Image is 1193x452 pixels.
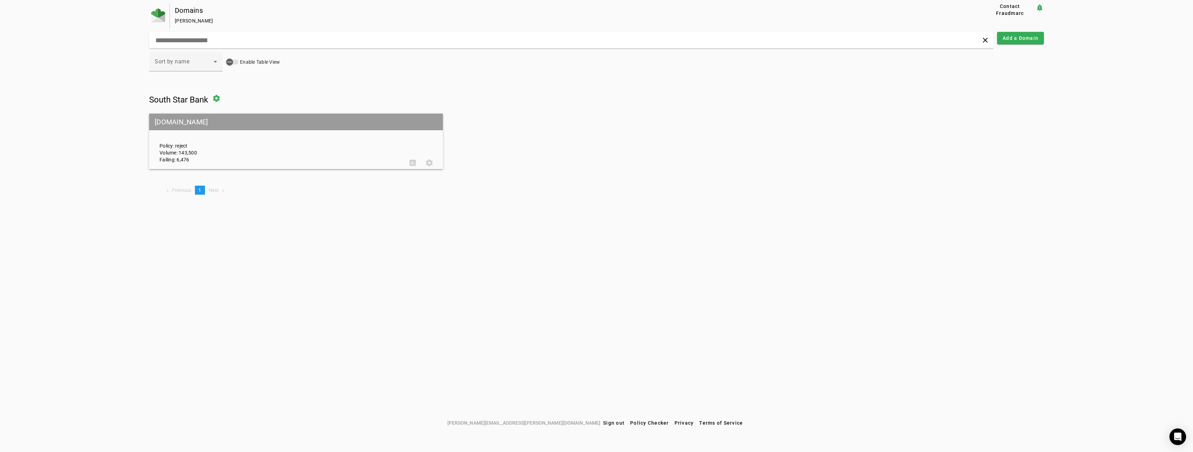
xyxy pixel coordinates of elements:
[149,114,443,130] mat-grid-tile-header: [DOMAIN_NAME]
[154,120,404,163] div: Policy: reject Volume: 143,500 Failing: 6,476
[175,7,962,14] div: Domains
[175,17,962,24] div: [PERSON_NAME]
[209,187,219,193] span: Next
[630,420,669,426] span: Policy Checker
[239,59,280,65] label: Enable Table View
[1036,3,1044,12] mat-icon: notification_important
[997,32,1044,44] button: Add a Domain
[149,95,208,105] span: South Star Bank
[149,3,1044,28] app-page-header: Domains
[155,58,189,65] span: Sort by name
[404,154,421,171] button: DMARC Report
[447,419,600,427] span: [PERSON_NAME][EMAIL_ADDRESS][PERSON_NAME][DOMAIN_NAME]
[149,186,1044,195] nav: Pagination
[699,420,743,426] span: Terms of Service
[421,154,438,171] button: Settings
[198,187,201,193] span: 1
[172,187,191,193] span: Previous
[675,420,694,426] span: Privacy
[1169,428,1186,445] div: Open Intercom Messenger
[1003,35,1038,42] span: Add a Domain
[696,417,746,429] button: Terms of Service
[627,417,672,429] button: Policy Checker
[600,417,627,429] button: Sign out
[987,3,1033,17] span: Contact Fraudmarc
[672,417,697,429] button: Privacy
[985,3,1036,16] button: Contact Fraudmarc
[151,8,165,22] img: Fraudmarc Logo
[603,420,625,426] span: Sign out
